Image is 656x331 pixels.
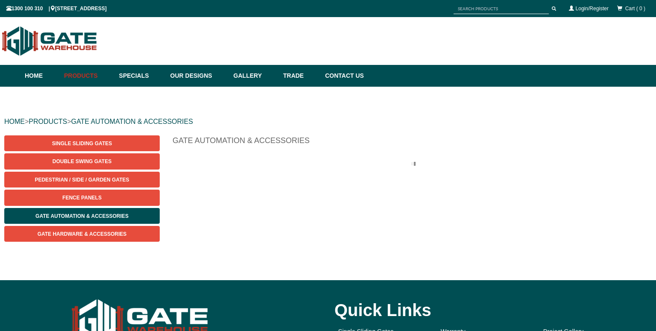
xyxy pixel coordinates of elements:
span: Pedestrian / Side / Garden Gates [35,177,129,183]
a: Pedestrian / Side / Garden Gates [4,172,160,187]
span: 1300 100 310 | [STREET_ADDRESS] [6,6,107,12]
a: Fence Panels [4,190,160,205]
img: please_wait.gif [409,161,416,166]
span: Double Swing Gates [53,158,111,164]
span: Gate Hardware & Accessories [38,231,127,237]
input: SEARCH PRODUCTS [454,3,549,14]
a: Products [60,65,115,87]
a: Specials [115,65,166,87]
a: Double Swing Gates [4,153,160,169]
a: Our Designs [166,65,229,87]
a: Gate Hardware & Accessories [4,226,160,242]
span: Cart ( 0 ) [625,6,645,12]
span: Gate Automation & Accessories [35,213,129,219]
a: Single Sliding Gates [4,135,160,151]
a: Contact Us [321,65,364,87]
span: Fence Panels [62,195,102,201]
a: Trade [279,65,321,87]
a: Home [25,65,60,87]
a: Gallery [229,65,279,87]
span: Single Sliding Gates [52,141,112,146]
a: Gate Automation & Accessories [4,208,160,224]
a: PRODUCTS [29,118,67,125]
div: Quick Links [334,293,629,327]
div: > > [4,108,652,135]
a: Login/Register [576,6,609,12]
h1: Gate Automation & Accessories [173,135,652,150]
a: HOME [4,118,25,125]
a: GATE AUTOMATION & ACCESSORIES [71,118,193,125]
